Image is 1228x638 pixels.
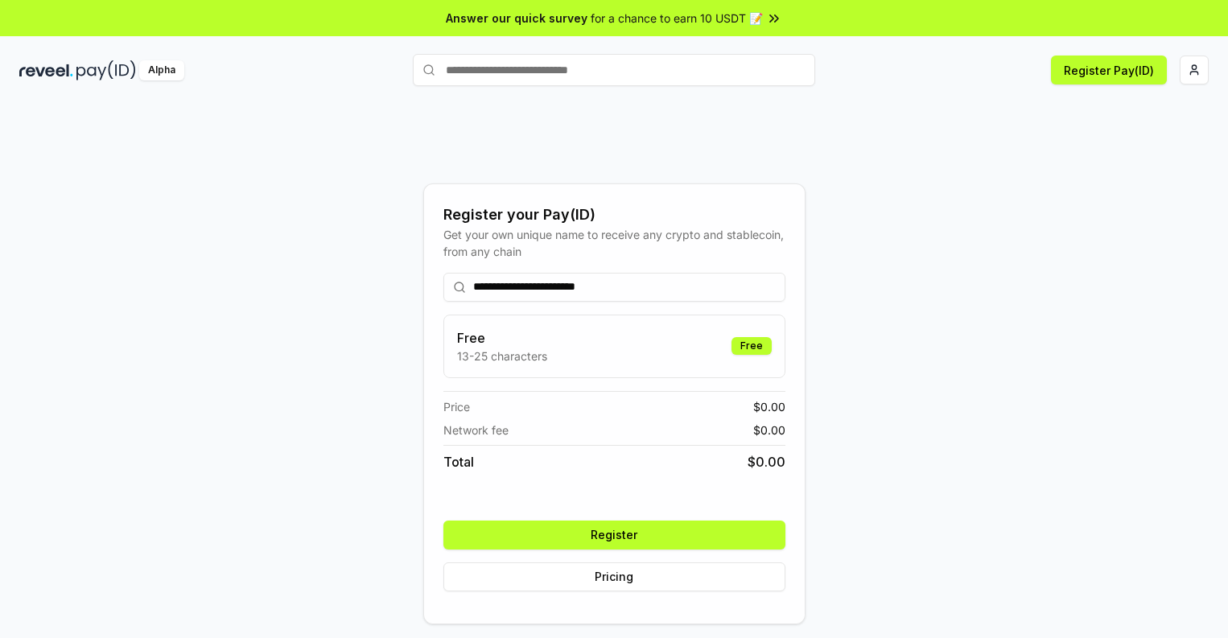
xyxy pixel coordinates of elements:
[443,226,785,260] div: Get your own unique name to receive any crypto and stablecoin, from any chain
[731,337,772,355] div: Free
[753,398,785,415] span: $ 0.00
[753,422,785,438] span: $ 0.00
[443,204,785,226] div: Register your Pay(ID)
[443,452,474,471] span: Total
[443,521,785,550] button: Register
[19,60,73,80] img: reveel_dark
[457,348,547,364] p: 13-25 characters
[443,562,785,591] button: Pricing
[443,398,470,415] span: Price
[591,10,763,27] span: for a chance to earn 10 USDT 📝
[457,328,547,348] h3: Free
[748,452,785,471] span: $ 0.00
[446,10,587,27] span: Answer our quick survey
[1051,56,1167,84] button: Register Pay(ID)
[443,422,509,438] span: Network fee
[76,60,136,80] img: pay_id
[139,60,184,80] div: Alpha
